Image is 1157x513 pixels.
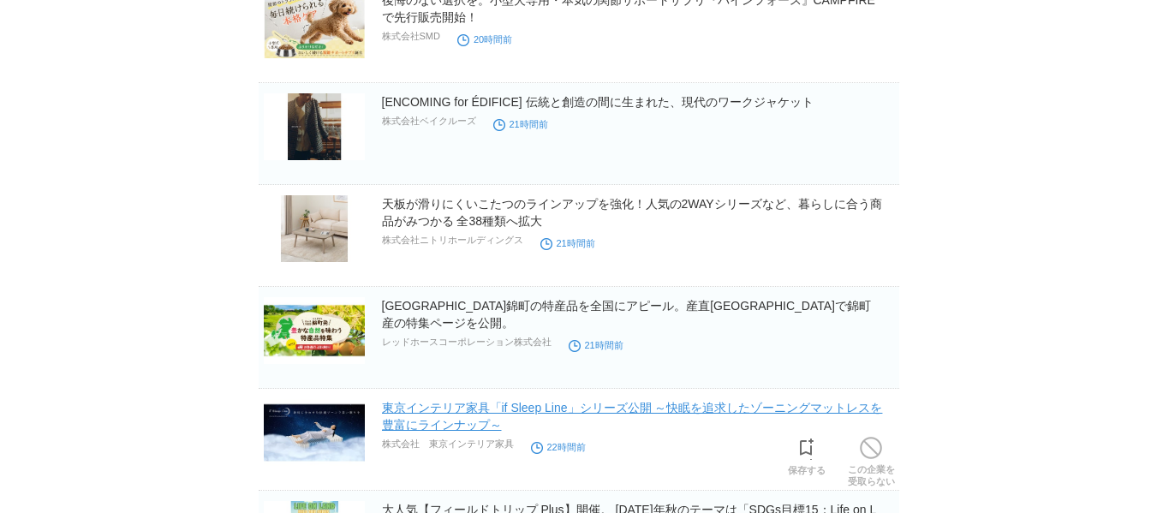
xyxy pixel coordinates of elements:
[264,93,365,160] img: [ENCOMING for ÉDIFICE] 伝統と創造の間に生まれた、現代のワークジャケット
[531,442,586,452] time: 22時間前
[382,234,523,247] p: 株式会社ニトリホールディングス
[382,438,514,450] p: 株式会社 東京インテリア家具
[264,399,365,466] img: 東京インテリア家具「if Sleep Line」シリーズ公開 ～快眠を追求したゾーニングマットレスを豊富にラインナップ～
[382,336,552,349] p: レッドホースコーポレーション株式会社
[569,340,623,350] time: 21時間前
[540,238,595,248] time: 21時間前
[457,34,512,45] time: 20時間前
[848,432,895,487] a: この企業を受取らない
[264,297,365,364] img: 熊本県錦町の特産品を全国にアピール。産直アウルで錦町産の特集ページを公開。
[382,30,440,43] p: 株式会社SMD
[382,197,882,228] a: 天板が滑りにくいこたつのラインアップを強化！人気の2WAYシリーズなど、暮らしに合う商品がみつかる 全38種類へ拡大
[382,299,871,330] a: [GEOGRAPHIC_DATA]錦町の特産品を全国にアピール。産直[GEOGRAPHIC_DATA]で錦町産の特集ページを公開。
[382,115,476,128] p: 株式会社ベイクルーズ
[382,401,883,432] a: 東京インテリア家具「if Sleep Line」シリーズ公開 ～快眠を追求したゾーニングマットレスを豊富にラインナップ～
[788,433,826,476] a: 保存する
[493,119,548,129] time: 21時間前
[382,95,814,109] a: [ENCOMING for ÉDIFICE] 伝統と創造の間に生まれた、現代のワークジャケット
[264,195,365,262] img: 天板が滑りにくいこたつのラインアップを強化！人気の2WAYシリーズなど、暮らしに合う商品がみつかる 全38種類へ拡大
